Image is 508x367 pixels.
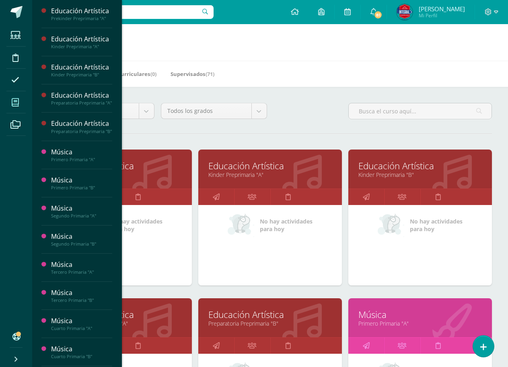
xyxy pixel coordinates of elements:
div: Kinder Preprimaria "B" [51,72,112,78]
div: Segundo Primaria "B" [51,241,112,247]
a: Primero Primaria "A" [358,320,482,327]
div: Música [51,204,112,213]
a: Supervisados(71) [171,68,214,80]
div: Preparatoria Preprimaria "B" [51,129,112,134]
a: Educación ArtísticaPrekinder Preprimaria "A" [51,6,112,21]
div: Educación Artística [51,6,112,16]
div: Primero Primaria "B" [51,185,112,191]
img: no_activities_small.png [228,213,254,237]
a: Kinder Preprimaria "B" [358,171,482,178]
div: Educación Artística [51,119,112,128]
div: Preparatoria Preprimaria "A" [51,100,112,106]
a: MúsicaTercero Primaria "B" [51,288,112,303]
div: Tercero Primaria "A" [51,269,112,275]
div: Educación Artística [51,63,112,72]
a: Educación ArtísticaPreparatoria Preprimaria "B" [51,119,112,134]
a: Educación ArtísticaKinder Preprimaria "A" [51,35,112,49]
div: Educación Artística [51,35,112,44]
div: Música [51,260,112,269]
span: 81 [374,10,383,19]
a: Mis Extracurriculares(0) [93,68,156,80]
div: Música [51,148,112,157]
div: Kinder Preprimaria "A" [51,44,112,49]
a: Educación Artística [208,308,332,321]
span: No hay actividades para hoy [110,217,162,233]
a: Preparatoria Preprimaria "B" [208,320,332,327]
div: Cuarto Primaria "B" [51,354,112,359]
img: 72ef202106059d2cf8782804515493ae.png [397,4,413,20]
a: Música [358,308,482,321]
span: Todos los grados [167,103,245,119]
a: MúsicaPrimero Primaria "B" [51,176,112,191]
a: MúsicaPrimero Primaria "A" [51,148,112,162]
a: Kinder Preprimaria "A" [208,171,332,178]
a: Educación Artística [208,160,332,172]
div: Cuarto Primaria "A" [51,326,112,331]
span: [PERSON_NAME] [419,5,465,13]
div: Música [51,344,112,354]
a: MúsicaTercero Primaria "A" [51,260,112,275]
div: Educación Artística [51,91,112,100]
div: Primero Primaria "A" [51,157,112,162]
span: Mi Perfil [419,12,465,19]
div: Tercero Primaria "B" [51,297,112,303]
a: MúsicaCuarto Primaria "A" [51,316,112,331]
a: Educación ArtísticaKinder Preprimaria "B" [51,63,112,78]
a: Todos los grados [161,103,267,119]
input: Busca el curso aquí... [349,103,492,119]
a: MúsicaCuarto Primaria "B" [51,344,112,359]
div: Segundo Primaria "A" [51,213,112,219]
span: No hay actividades para hoy [410,217,463,233]
span: No hay actividades para hoy [260,217,313,233]
div: Música [51,316,112,326]
a: Educación ArtísticaPreparatoria Preprimaria "A" [51,91,112,106]
input: Busca un usuario... [37,5,214,19]
div: Prekinder Preprimaria "A" [51,16,112,21]
img: no_activities_small.png [378,213,404,237]
span: (0) [150,70,156,78]
div: Música [51,232,112,241]
a: MúsicaSegundo Primaria "B" [51,232,112,247]
a: Educación Artística [358,160,482,172]
div: Música [51,288,112,297]
span: (71) [206,70,214,78]
a: MúsicaSegundo Primaria "A" [51,204,112,219]
div: Música [51,176,112,185]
